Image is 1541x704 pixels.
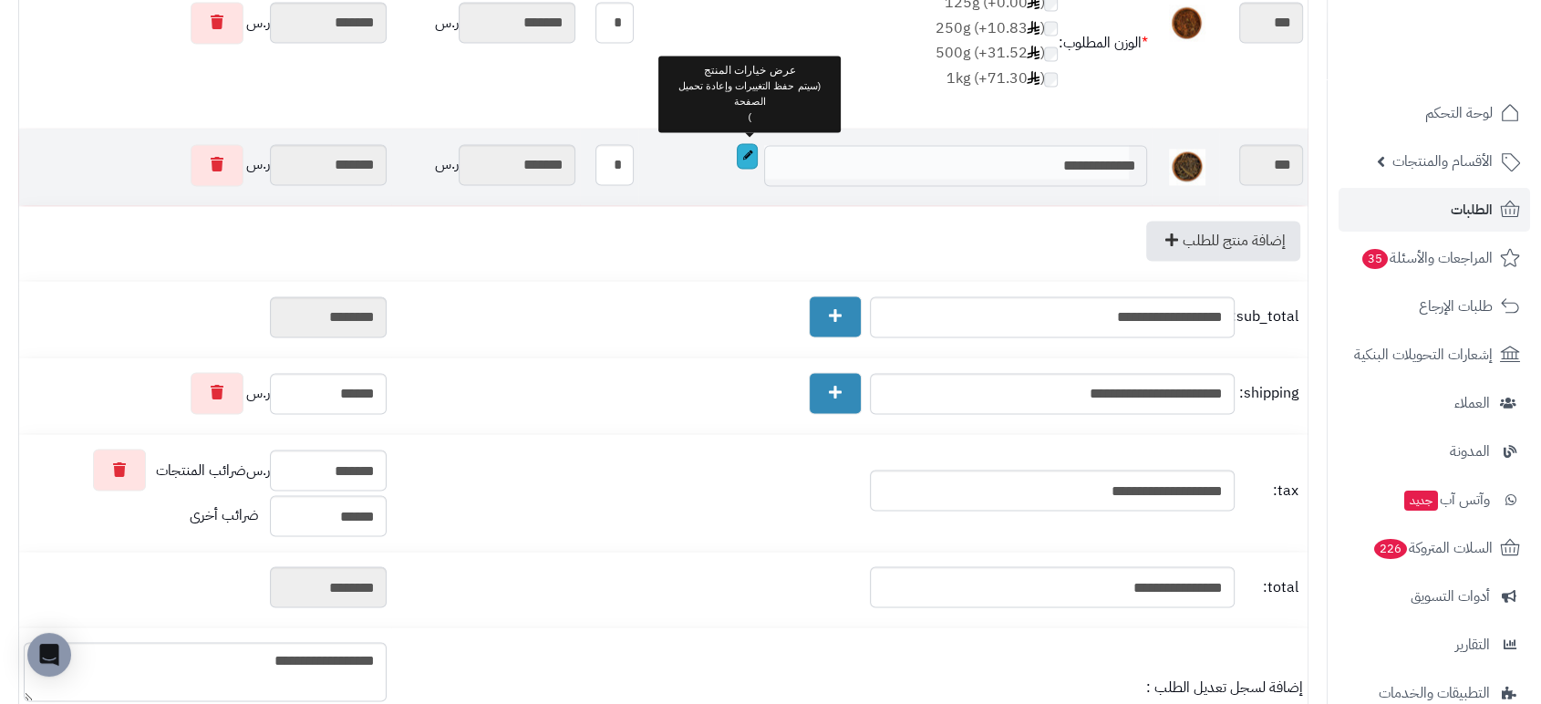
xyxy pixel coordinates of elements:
a: إشعارات التحويلات البنكية [1339,333,1530,377]
span: التقارير [1455,632,1490,657]
a: التقارير [1339,623,1530,667]
a: العملاء [1339,381,1530,425]
span: ضرائب أخرى [190,504,259,526]
input: 500g (+31.52) [1044,47,1058,61]
span: 35 [1362,249,1388,269]
span: المدونة [1450,439,1490,464]
div: ر.س [24,144,387,186]
input: 1kg (+71.30) [1044,72,1058,87]
div: عرض خيارات المنتج [658,56,841,133]
div: ر.س [396,144,575,185]
a: أدوات التسويق [1339,575,1530,618]
div: إضافة لسجل تعديل الطلب : [396,677,1303,698]
span: العملاء [1454,390,1490,416]
span: إشعارات التحويلات البنكية [1354,342,1493,368]
span: sub_total: [1239,306,1298,327]
label: 1kg (+71.30 ) [935,68,1058,89]
a: وآتس آبجديد [1339,478,1530,522]
div: ر.س [24,2,387,44]
span: (سيتم حفظ التغييرات وإعادة تحميل الصفحة ) [678,80,821,122]
div: ر.س [24,372,387,414]
span: وآتس آب [1402,487,1490,512]
span: جديد [1404,491,1438,511]
a: الطلبات [1339,188,1530,232]
span: السلات المتروكة [1372,535,1493,561]
a: لوحة التحكم [1339,91,1530,135]
span: الأقسام والمنتجات [1392,149,1493,174]
a: المدونة [1339,430,1530,473]
label: 500g (+31.52 ) [935,43,1058,64]
span: لوحة التحكم [1425,100,1493,126]
a: إضافة منتج للطلب [1146,221,1300,261]
span: shipping: [1239,383,1298,404]
span: tax: [1239,480,1298,501]
span: 226 [1374,539,1408,559]
img: logo-2.png [1417,45,1524,83]
a: السلات المتروكة226 [1339,526,1530,570]
div: Open Intercom Messenger [27,633,71,677]
img: 1693553337-Bhringraj-40x40.jpg [1169,149,1205,185]
span: ضرائب المنتجات [156,460,246,481]
label: 250g (+10.83 ) [935,18,1058,39]
a: المراجعات والأسئلة35 [1339,236,1530,280]
a: طلبات الإرجاع [1339,285,1530,328]
span: total: [1239,576,1298,597]
input: 250g (+10.83) [1044,21,1058,36]
span: المراجعات والأسئلة [1360,245,1493,271]
span: الطلبات [1451,197,1493,223]
div: ر.س [396,2,575,43]
span: أدوات التسويق [1411,584,1490,609]
div: ر.س [24,449,387,491]
span: طلبات الإرجاع [1419,294,1493,319]
img: 1693553391-Brahmi-40x40.jpg [1169,5,1205,41]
